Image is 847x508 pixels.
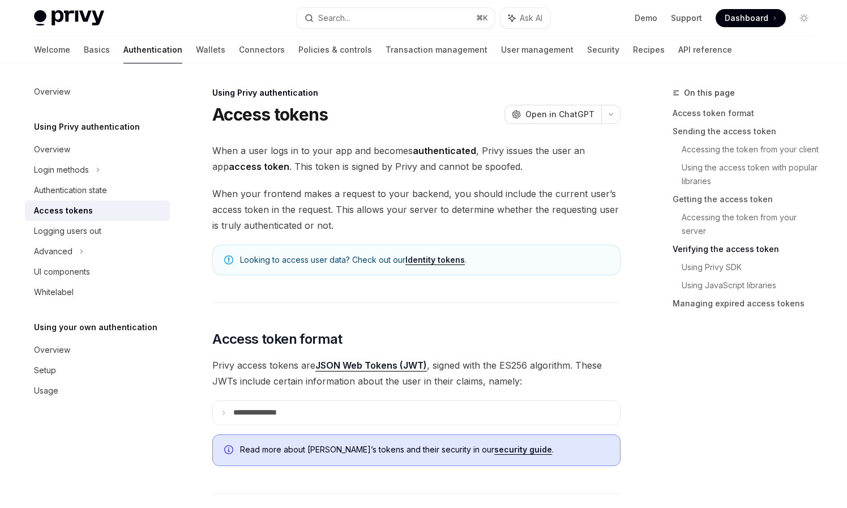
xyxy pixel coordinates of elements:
[25,139,170,160] a: Overview
[298,36,372,63] a: Policies & controls
[678,36,732,63] a: API reference
[25,381,170,401] a: Usage
[212,330,343,348] span: Access token format
[476,14,488,23] span: ⌘ K
[315,360,427,372] a: JSON Web Tokens (JWT)
[240,444,609,455] span: Read more about [PERSON_NAME]’s tokens and their security in our .
[682,208,822,240] a: Accessing the token from your server
[673,190,822,208] a: Getting the access token
[25,262,170,282] a: UI components
[386,36,487,63] a: Transaction management
[500,8,550,28] button: Ask AI
[25,221,170,241] a: Logging users out
[25,200,170,221] a: Access tokens
[34,143,70,156] div: Overview
[123,36,182,63] a: Authentication
[34,120,140,134] h5: Using Privy authentication
[229,161,289,172] strong: access token
[25,82,170,102] a: Overview
[673,122,822,140] a: Sending the access token
[673,294,822,313] a: Managing expired access tokens
[25,282,170,302] a: Whitelabel
[520,12,542,24] span: Ask AI
[212,143,621,174] span: When a user logs in to your app and becomes , Privy issues the user an app . This token is signed...
[212,186,621,233] span: When your frontend makes a request to your backend, you should include the current user’s access ...
[240,254,609,266] span: Looking to access user data? Check out our .
[405,255,465,265] a: Identity tokens
[318,11,350,25] div: Search...
[504,105,601,124] button: Open in ChatGPT
[671,12,702,24] a: Support
[297,8,495,28] button: Search...⌘K
[224,445,236,456] svg: Info
[34,343,70,357] div: Overview
[795,9,813,27] button: Toggle dark mode
[239,36,285,63] a: Connectors
[84,36,110,63] a: Basics
[212,104,328,125] h1: Access tokens
[673,104,822,122] a: Access token format
[25,180,170,200] a: Authentication state
[34,85,70,99] div: Overview
[34,36,70,63] a: Welcome
[413,145,476,156] strong: authenticated
[212,357,621,389] span: Privy access tokens are , signed with the ES256 algorithm. These JWTs include certain information...
[25,360,170,381] a: Setup
[716,9,786,27] a: Dashboard
[34,204,93,217] div: Access tokens
[635,12,657,24] a: Demo
[682,159,822,190] a: Using the access token with popular libraries
[224,255,233,264] svg: Note
[25,340,170,360] a: Overview
[682,276,822,294] a: Using JavaScript libraries
[34,224,101,238] div: Logging users out
[633,36,665,63] a: Recipes
[34,10,104,26] img: light logo
[684,86,735,100] span: On this page
[494,445,552,455] a: security guide
[34,163,89,177] div: Login methods
[587,36,619,63] a: Security
[34,321,157,334] h5: Using your own authentication
[34,285,74,299] div: Whitelabel
[212,87,621,99] div: Using Privy authentication
[725,12,768,24] span: Dashboard
[682,258,822,276] a: Using Privy SDK
[682,140,822,159] a: Accessing the token from your client
[34,245,72,258] div: Advanced
[34,384,58,398] div: Usage
[501,36,574,63] a: User management
[34,364,56,377] div: Setup
[196,36,225,63] a: Wallets
[34,265,90,279] div: UI components
[673,240,822,258] a: Verifying the access token
[34,183,107,197] div: Authentication state
[525,109,594,120] span: Open in ChatGPT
